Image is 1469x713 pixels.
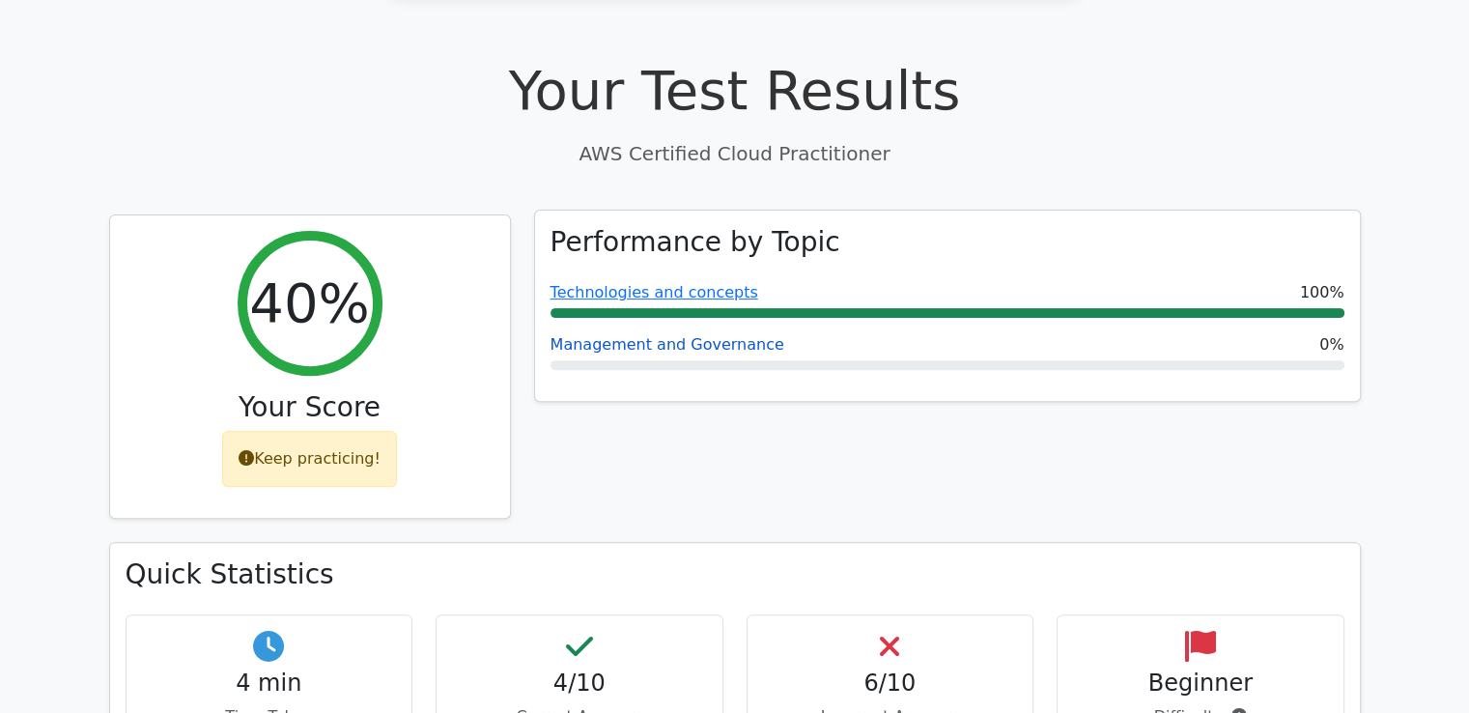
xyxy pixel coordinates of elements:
h3: Performance by Topic [551,226,840,259]
div: Keep practicing! [222,431,397,487]
h4: 6/10 [763,670,1018,698]
span: 0% [1319,333,1343,356]
h2: 40% [249,271,369,335]
h4: 4/10 [452,670,707,698]
p: AWS Certified Cloud Practitioner [109,139,1361,168]
a: Management and Governance [551,335,784,354]
h4: Beginner [1073,670,1328,698]
h3: Your Score [126,391,494,424]
span: 100% [1300,281,1344,304]
a: Technologies and concepts [551,283,758,301]
h1: Your Test Results [109,58,1361,123]
h3: Quick Statistics [126,558,1344,591]
h4: 4 min [142,670,397,698]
